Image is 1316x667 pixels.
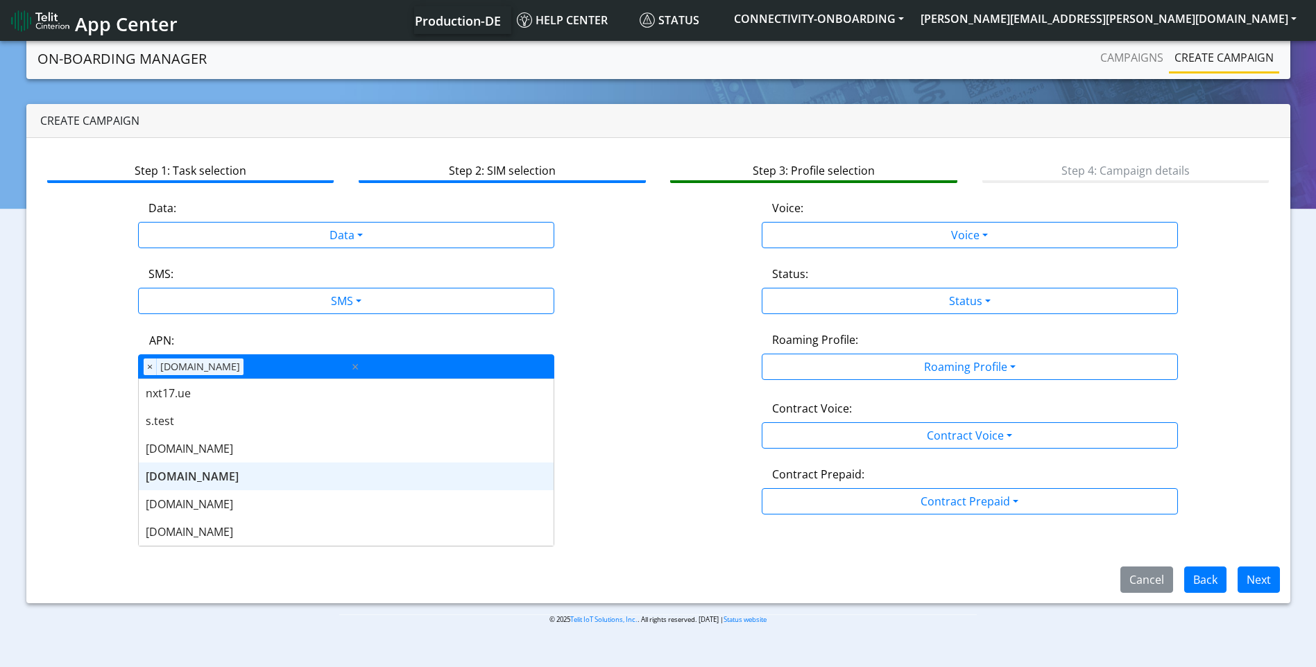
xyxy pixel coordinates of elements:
[772,266,808,282] label: Status:
[670,157,957,183] btn: Step 3: Profile selection
[1169,44,1279,71] a: Create campaign
[148,266,173,282] label: SMS:
[634,6,726,34] a: Status
[772,400,852,417] label: Contract Voice:
[570,615,638,624] a: Telit IoT Solutions, Inc.
[157,358,243,375] span: [DOMAIN_NAME]
[1095,44,1169,71] a: Campaigns
[146,386,191,401] span: nxt17.ue
[138,222,554,248] button: Data
[912,6,1305,31] button: [PERSON_NAME][EMAIL_ADDRESS][PERSON_NAME][DOMAIN_NAME]
[414,6,500,34] a: Your current platform instance
[138,288,554,314] button: SMS
[511,6,634,34] a: Help center
[146,469,239,484] span: [DOMAIN_NAME]
[37,45,207,73] a: On-Boarding Manager
[138,379,554,546] ng-dropdown-panel: Options list
[762,288,1178,314] button: Status
[726,6,912,31] button: CONNECTIVITY-ONBOARDING
[26,104,1290,138] div: Create campaign
[146,496,233,512] span: [DOMAIN_NAME]
[517,12,532,28] img: knowledge.svg
[772,200,803,216] label: Voice:
[1238,566,1280,593] button: Next
[149,332,174,349] label: APN:
[146,413,174,428] span: s.test
[1120,566,1173,593] button: Cancel
[146,524,233,539] span: [DOMAIN_NAME]
[517,12,608,28] span: Help center
[359,157,645,183] btn: Step 2: SIM selection
[1184,566,1227,593] button: Back
[144,358,157,375] span: ×
[339,614,977,625] p: © 2025 . All rights reserved. [DATE] |
[11,10,69,32] img: logo-telit-cinterion-gw-new.png
[772,466,864,483] label: Contract Prepaid:
[640,12,655,28] img: status.svg
[75,11,178,37] span: App Center
[11,6,176,35] a: App Center
[762,488,1178,514] button: Contract Prepaid
[148,200,176,216] label: Data:
[762,222,1178,248] button: Voice
[350,358,361,375] span: Clear all
[640,12,699,28] span: Status
[415,12,501,29] span: Production-DE
[772,331,858,348] label: Roaming Profile:
[47,157,334,183] btn: Step 1: Task selection
[982,157,1269,183] btn: Step 4: Campaign details
[724,615,767,624] a: Status website
[146,441,233,456] span: [DOMAIN_NAME]
[762,422,1178,449] button: Contract Voice
[762,354,1178,380] button: Roaming Profile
